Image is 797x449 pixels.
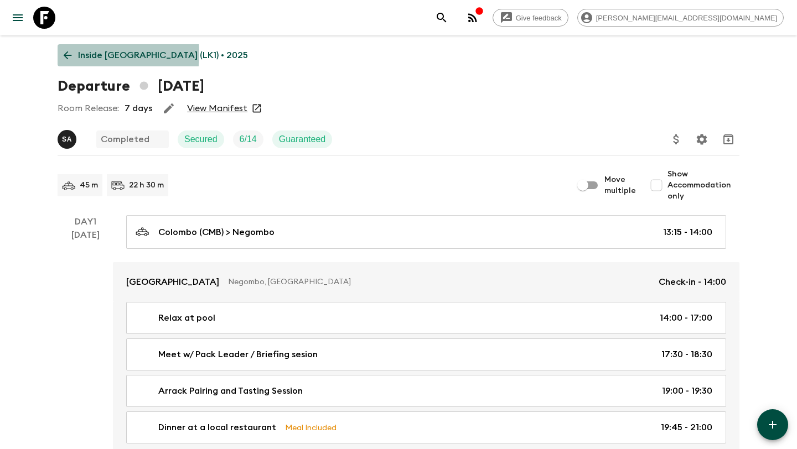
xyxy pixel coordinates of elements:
[126,215,726,249] a: Colombo (CMB) > Negombo13:15 - 14:00
[158,311,215,325] p: Relax at pool
[158,348,318,361] p: Meet w/ Pack Leader / Briefing sesion
[661,348,712,361] p: 17:30 - 18:30
[667,169,739,202] span: Show Accommodation only
[7,7,29,29] button: menu
[431,7,453,29] button: search adventures
[577,9,784,27] div: [PERSON_NAME][EMAIL_ADDRESS][DOMAIN_NAME]
[126,411,726,443] a: Dinner at a local restaurantMeal Included19:45 - 21:00
[58,133,79,142] span: Suren Abeykoon
[58,215,113,228] p: Day 1
[590,14,783,22] span: [PERSON_NAME][EMAIL_ADDRESS][DOMAIN_NAME]
[58,44,254,66] a: Inside [GEOGRAPHIC_DATA] (LK1) • 2025
[158,226,275,239] p: Colombo (CMB) > Negombo
[663,226,712,239] p: 13:15 - 14:00
[285,421,337,434] p: Meal Included
[126,338,726,370] a: Meet w/ Pack Leader / Briefing sesion17:30 - 18:30
[717,128,739,150] button: Archive (Completed, Cancelled or Unsynced Departures only)
[691,128,713,150] button: Settings
[233,130,263,148] div: Trip Fill
[661,421,712,434] p: 19:45 - 21:00
[279,133,326,146] p: Guaranteed
[660,311,712,325] p: 14:00 - 17:00
[129,180,164,191] p: 22 h 30 m
[510,14,568,22] span: Give feedback
[184,133,218,146] p: Secured
[58,102,119,115] p: Room Release:
[665,128,687,150] button: Update Price, Early Bird Discount and Costs
[158,384,303,398] p: Arrack Pairing and Tasting Session
[126,302,726,334] a: Relax at pool14:00 - 17:00
[126,375,726,407] a: Arrack Pairing and Tasting Session19:00 - 19:30
[659,275,726,289] p: Check-in - 14:00
[78,49,248,62] p: Inside [GEOGRAPHIC_DATA] (LK1) • 2025
[126,275,219,289] p: [GEOGRAPHIC_DATA]
[80,180,98,191] p: 45 m
[662,384,712,398] p: 19:00 - 19:30
[178,130,224,148] div: Secured
[158,421,276,434] p: Dinner at a local restaurant
[187,103,247,114] a: View Manifest
[240,133,257,146] p: 6 / 14
[113,262,739,302] a: [GEOGRAPHIC_DATA]Negombo, [GEOGRAPHIC_DATA]Check-in - 14:00
[125,102,152,115] p: 7 days
[101,133,149,146] p: Completed
[604,174,636,196] span: Move multiple
[58,75,204,97] h1: Departure [DATE]
[493,9,568,27] a: Give feedback
[228,276,650,288] p: Negombo, [GEOGRAPHIC_DATA]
